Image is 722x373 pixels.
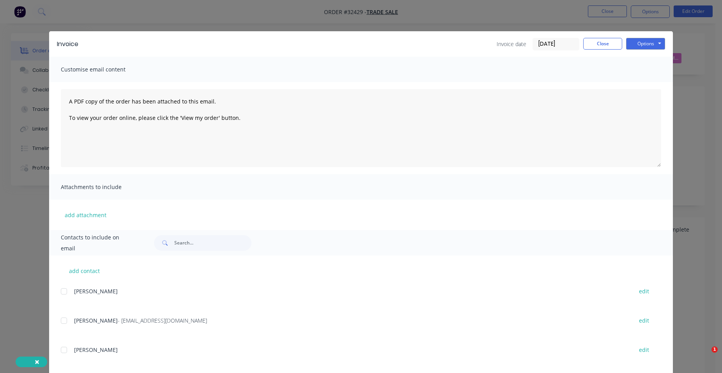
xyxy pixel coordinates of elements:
button: Options [626,38,665,50]
button: add attachment [61,209,110,221]
span: 1 [711,346,718,353]
span: Attachments to include [61,182,147,193]
span: [PERSON_NAME] [74,317,118,324]
button: Close [583,38,622,50]
button: edit [634,344,654,355]
span: [PERSON_NAME] [74,346,118,353]
span: × [35,356,39,367]
button: Close [27,353,47,371]
span: Customise email content [61,64,147,75]
span: Contacts to include on email [61,232,134,254]
textarea: A PDF copy of the order has been attached to this email. To view your order online, please click ... [61,89,661,167]
iframe: Intercom live chat [695,346,714,365]
button: add contact [61,265,108,277]
button: edit [634,315,654,326]
span: Invoice date [497,40,526,48]
button: edit [634,286,654,296]
span: [PERSON_NAME] [74,287,118,295]
div: Invoice [57,39,78,49]
input: Search... [174,235,251,251]
span: - [EMAIL_ADDRESS][DOMAIN_NAME] [118,317,207,324]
